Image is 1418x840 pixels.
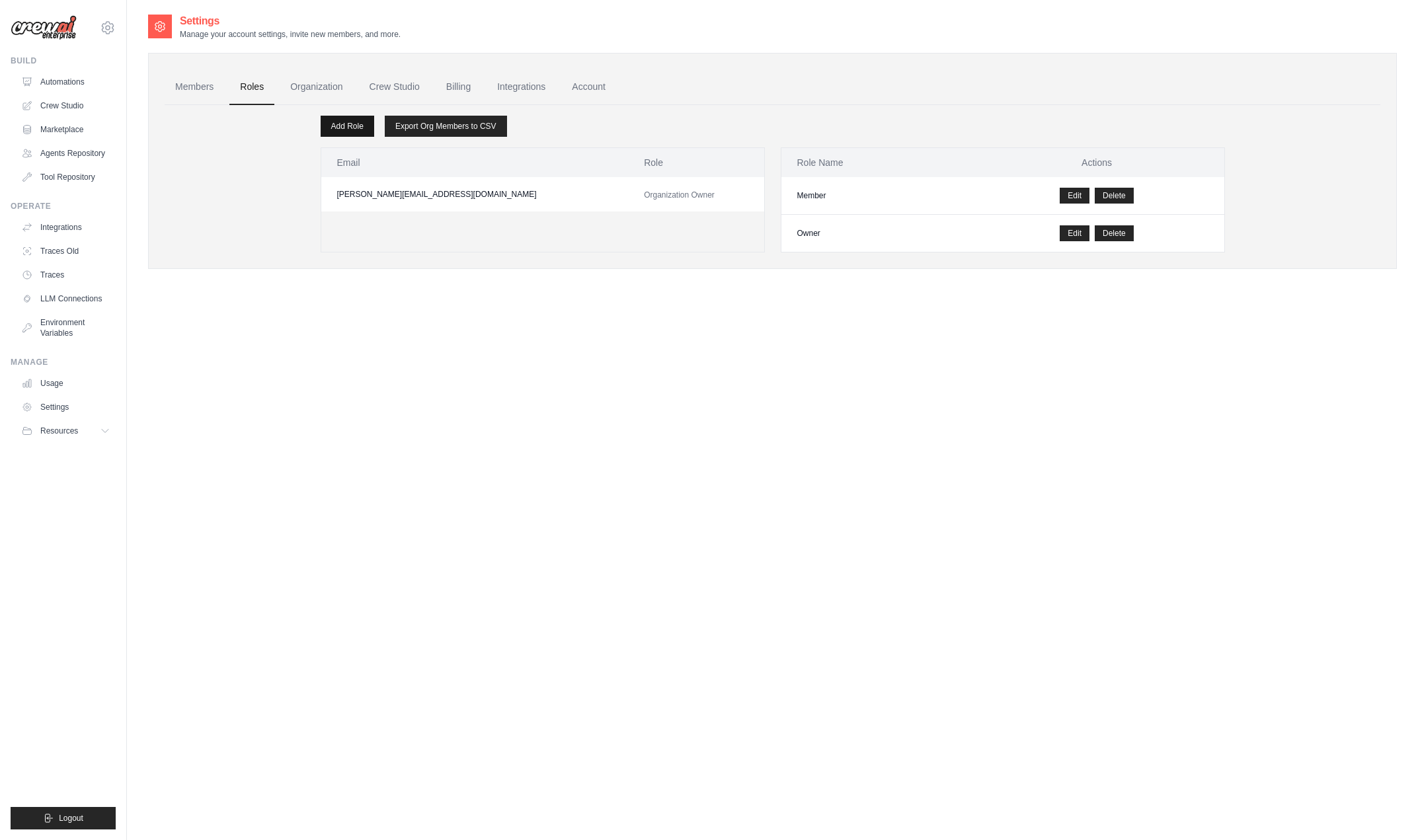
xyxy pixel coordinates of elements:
[321,177,629,211] td: [PERSON_NAME][EMAIL_ADDRESS][DOMAIN_NAME]
[11,56,116,66] div: Build
[16,167,116,188] a: Tool Repository
[628,148,764,177] th: Role
[280,69,353,105] a: Organization
[321,148,629,177] th: Email
[165,69,224,105] a: Members
[16,264,116,286] a: Traces
[644,190,715,200] span: Organization Owner
[180,13,401,29] h2: Settings
[436,69,481,105] a: Billing
[16,143,116,164] a: Agents Repository
[229,69,274,105] a: Roles
[180,29,401,40] p: Manage your account settings, invite new members, and more.
[16,241,116,262] a: Traces Old
[321,116,374,137] a: Add Role
[11,201,116,211] div: Operate
[1095,225,1134,241] button: Delete
[781,215,970,252] td: Owner
[16,71,116,93] a: Automations
[1060,188,1089,204] a: Edit
[359,69,430,105] a: Crew Studio
[487,69,556,105] a: Integrations
[561,69,616,105] a: Account
[11,357,116,367] div: Manage
[16,397,116,418] a: Settings
[40,426,78,436] span: Resources
[16,217,116,238] a: Integrations
[781,177,970,215] td: Member
[16,95,116,116] a: Crew Studio
[781,148,970,177] th: Role Name
[16,288,116,309] a: LLM Connections
[11,807,116,829] button: Logout
[59,813,83,823] span: Logout
[16,420,116,441] button: Resources
[11,15,77,40] img: Logo
[970,148,1224,177] th: Actions
[16,119,116,140] a: Marketplace
[1060,225,1089,241] a: Edit
[16,312,116,344] a: Environment Variables
[1095,188,1134,204] button: Delete
[385,116,507,137] a: Export Org Members to CSV
[16,373,116,394] a: Usage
